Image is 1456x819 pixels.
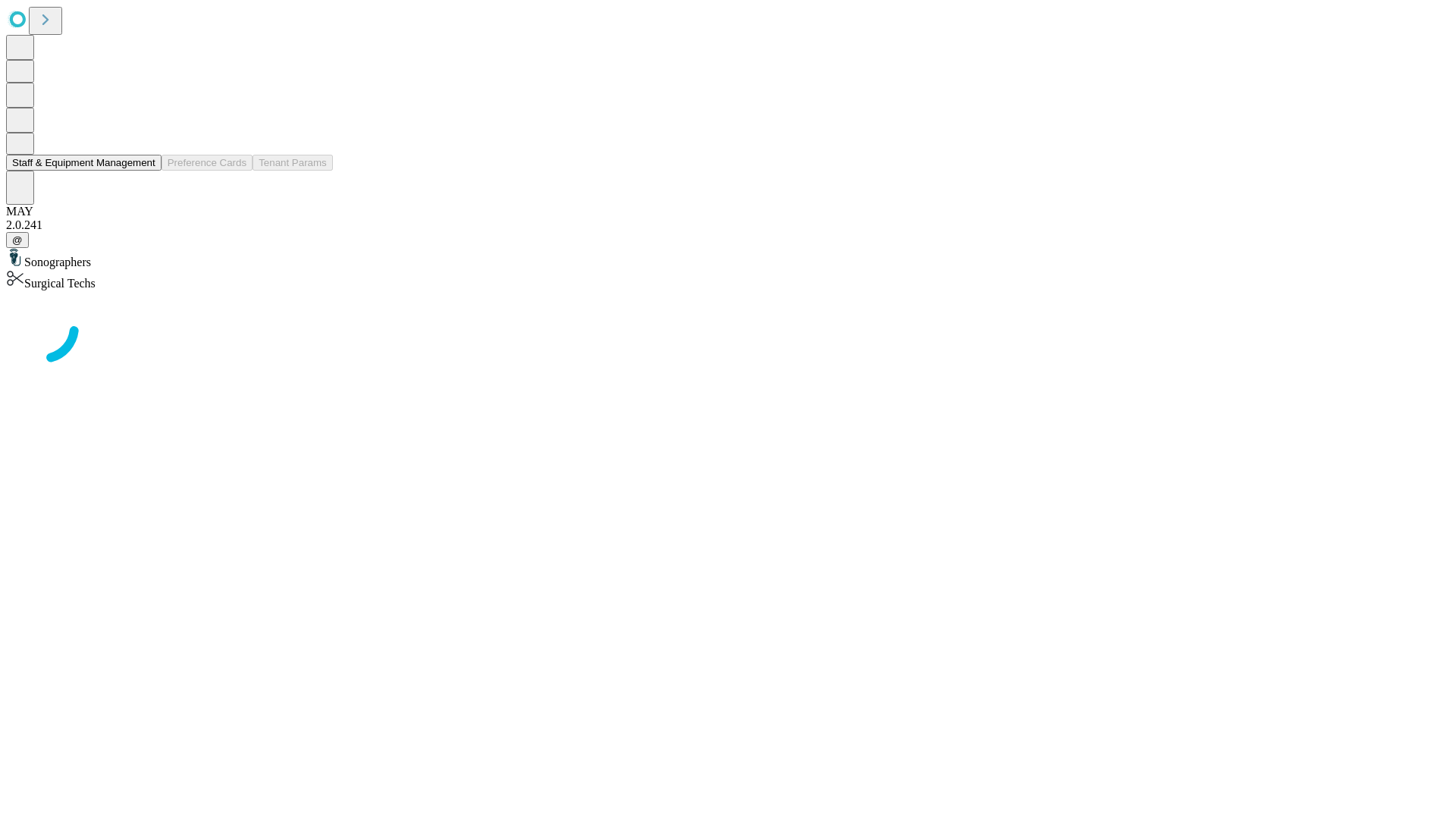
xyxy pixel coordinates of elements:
[6,205,1450,218] div: MAY
[12,234,23,246] span: @
[162,155,253,171] button: Preference Cards
[6,269,1450,290] div: Surgical Techs
[6,248,1450,269] div: Sonographers
[6,155,162,171] button: Staff & Equipment Management
[253,155,333,171] button: Tenant Params
[6,232,29,248] button: @
[6,218,1450,232] div: 2.0.241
